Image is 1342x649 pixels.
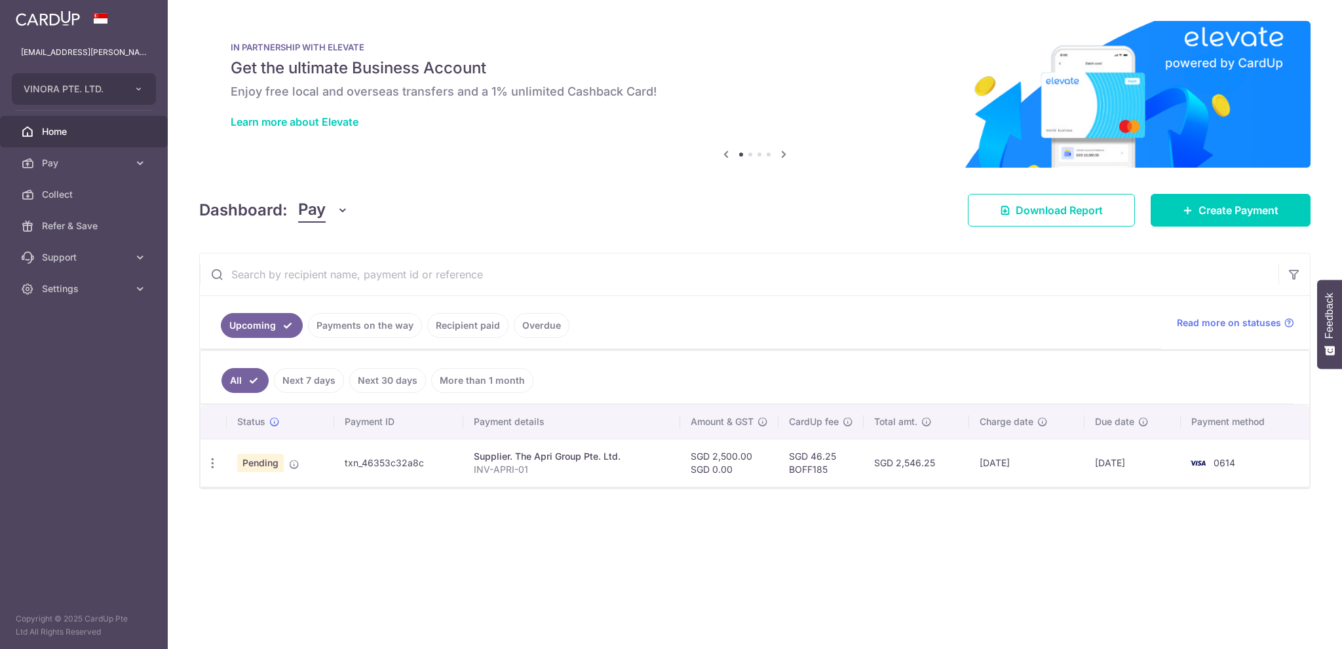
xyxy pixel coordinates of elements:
span: Pending [237,454,284,472]
a: Next 7 days [274,368,344,393]
a: Next 30 days [349,368,426,393]
span: Support [42,251,128,264]
a: All [221,368,269,393]
span: Amount & GST [691,415,754,428]
button: Feedback - Show survey [1317,280,1342,369]
iframe: Opens a widget where you can find more information [1258,610,1329,642]
button: Pay [298,198,349,223]
span: Feedback [1324,293,1335,339]
th: Payment method [1181,405,1309,439]
a: Payments on the way [308,313,422,338]
td: txn_46353c32a8c [334,439,463,487]
a: Create Payment [1151,194,1311,227]
a: Read more on statuses [1177,316,1294,329]
input: Search by recipient name, payment id or reference [200,253,1278,295]
span: Pay [42,157,128,170]
a: Learn more about Elevate [231,115,358,128]
a: More than 1 month [431,368,533,393]
span: Status [237,415,265,428]
span: Read more on statuses [1177,316,1281,329]
a: Overdue [514,313,569,338]
td: [DATE] [1084,439,1181,487]
td: SGD 46.25 BOFF185 [778,439,864,487]
span: Create Payment [1198,202,1278,218]
span: Download Report [1016,202,1103,218]
span: 0614 [1214,457,1235,468]
a: Recipient paid [427,313,508,338]
span: CardUp fee [789,415,839,428]
td: SGD 2,546.25 [864,439,969,487]
span: VINORA PTE. LTD. [24,83,121,96]
span: Refer & Save [42,219,128,232]
span: Due date [1095,415,1134,428]
img: CardUp [16,10,80,26]
span: Collect [42,188,128,201]
img: Bank Card [1185,455,1211,471]
span: Settings [42,282,128,295]
h6: Enjoy free local and overseas transfers and a 1% unlimited Cashback Card! [231,84,1279,100]
img: Renovation banner [199,21,1311,168]
span: Total amt. [874,415,917,428]
th: Payment ID [334,405,463,439]
span: Pay [298,198,326,223]
span: Charge date [980,415,1033,428]
p: [EMAIL_ADDRESS][PERSON_NAME][PERSON_NAME][DOMAIN_NAME] [21,46,147,59]
td: [DATE] [969,439,1084,487]
p: IN PARTNERSHIP WITH ELEVATE [231,42,1279,52]
td: SGD 2,500.00 SGD 0.00 [680,439,778,487]
a: Upcoming [221,313,303,338]
h5: Get the ultimate Business Account [231,58,1279,79]
div: Supplier. The Apri Group Pte. Ltd. [474,450,669,463]
button: VINORA PTE. LTD. [12,73,156,105]
span: Home [42,125,128,138]
h4: Dashboard: [199,198,288,222]
th: Payment details [463,405,680,439]
p: INV-APRI-01 [474,463,669,476]
a: Download Report [968,194,1135,227]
